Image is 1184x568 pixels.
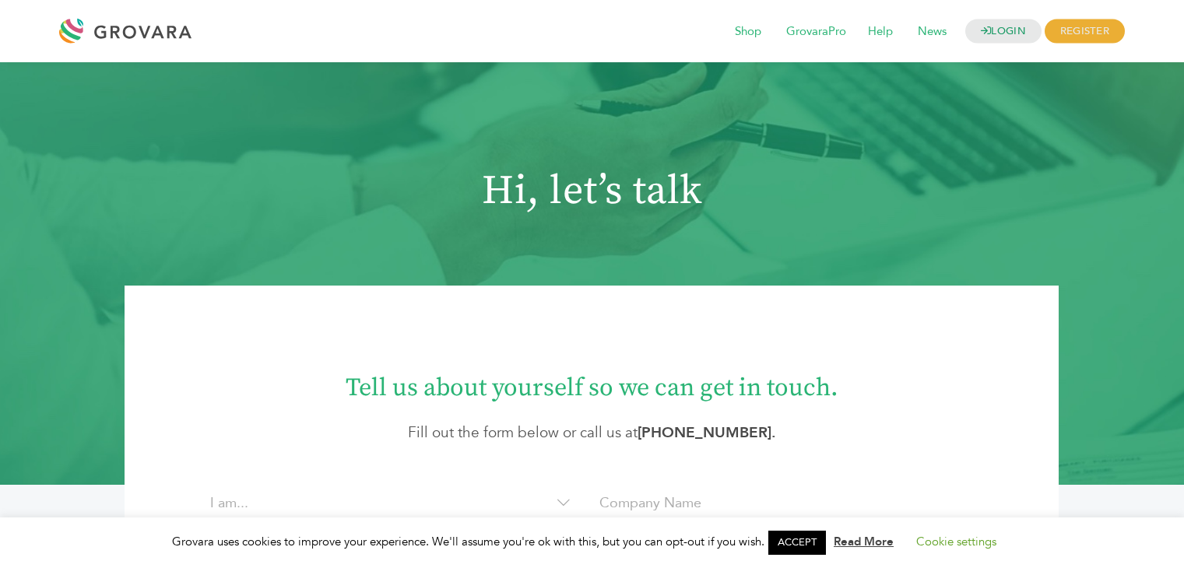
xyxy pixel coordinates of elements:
a: Shop [724,23,772,40]
p: Fill out the form below or call us at [171,422,1012,444]
a: Cookie settings [916,534,996,549]
span: GrovaraPro [775,17,857,47]
span: Grovara uses cookies to improve your experience. We'll assume you're ok with this, but you can op... [172,534,1012,549]
span: Shop [724,17,772,47]
a: Read More [834,534,894,549]
a: LOGIN [965,19,1042,44]
a: GrovaraPro [775,23,857,40]
span: Help [857,17,904,47]
h1: Tell us about yourself so we can get in touch. [171,360,1012,405]
h1: Hi, let’s talk [67,167,1117,216]
strong: . [638,422,776,443]
a: News [907,23,957,40]
a: ACCEPT [768,531,826,555]
label: Company Name [599,493,701,514]
a: Help [857,23,904,40]
span: REGISTER [1045,19,1125,44]
span: News [907,17,957,47]
a: [PHONE_NUMBER] [638,422,771,443]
